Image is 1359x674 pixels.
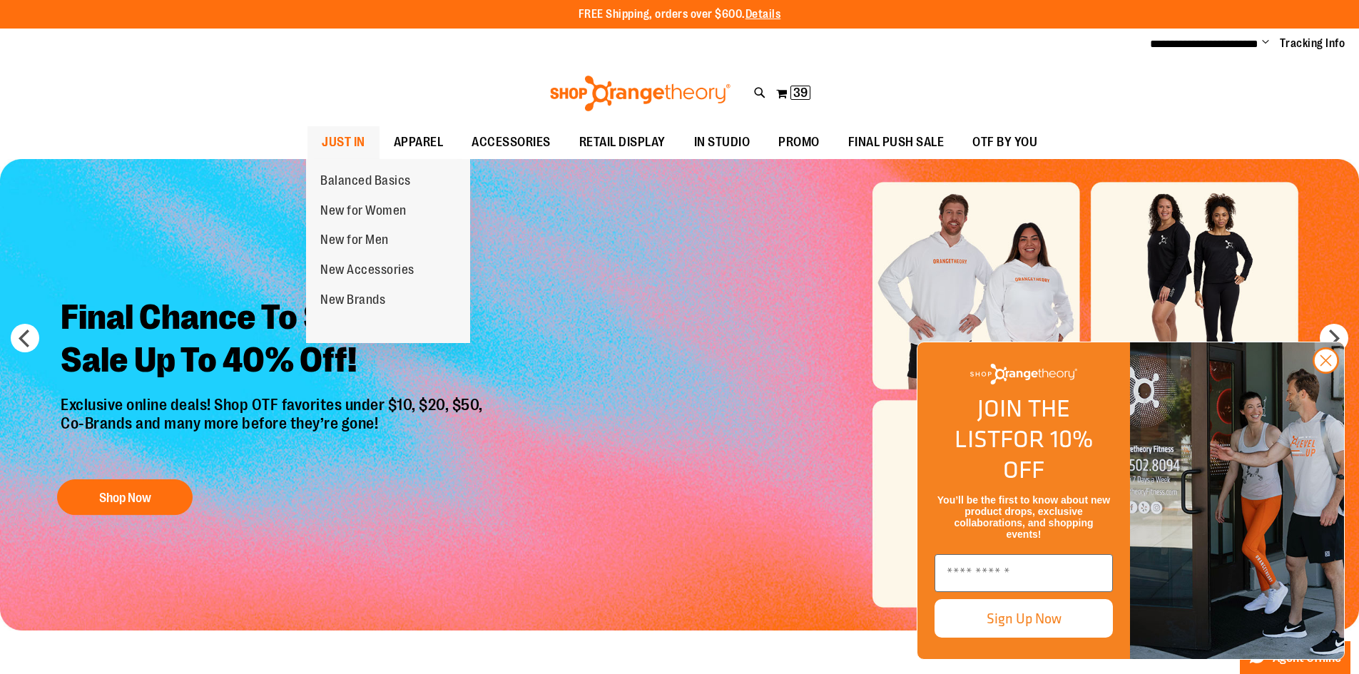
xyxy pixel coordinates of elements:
span: PROMO [778,126,820,158]
span: FINAL PUSH SALE [848,126,945,158]
span: New Brands [320,292,385,310]
span: APPAREL [394,126,444,158]
div: FLYOUT Form [902,327,1359,674]
img: Shop Orangtheory [1130,342,1344,659]
span: JUST IN [322,126,365,158]
button: Account menu [1262,36,1269,51]
a: Details [745,8,781,21]
p: FREE Shipping, orders over $600. [579,6,781,23]
span: 39 [793,86,808,100]
span: JOIN THE LIST [955,390,1070,456]
h2: Final Chance To Save - Sale Up To 40% Off! [50,285,497,396]
button: Close dialog [1313,347,1339,374]
button: prev [11,324,39,352]
p: Exclusive online deals! Shop OTF favorites under $10, $20, $50, Co-Brands and many more before th... [50,396,497,466]
span: FOR 10% OFF [1000,421,1093,487]
span: OTF BY YOU [972,126,1037,158]
span: New for Women [320,203,407,221]
span: Balanced Basics [320,173,411,191]
button: Shop Now [57,479,193,515]
span: New for Men [320,233,389,250]
span: New Accessories [320,262,414,280]
img: Shop Orangetheory [970,364,1077,384]
a: Final Chance To Save -Sale Up To 40% Off! Exclusive online deals! Shop OTF favorites under $10, $... [50,285,497,523]
span: You’ll be the first to know about new product drops, exclusive collaborations, and shopping events! [937,494,1110,540]
button: Sign Up Now [935,599,1113,638]
img: Shop Orangetheory [548,76,733,111]
button: next [1320,324,1348,352]
span: ACCESSORIES [472,126,551,158]
span: IN STUDIO [694,126,750,158]
a: Tracking Info [1280,36,1345,51]
span: RETAIL DISPLAY [579,126,666,158]
input: Enter email [935,554,1113,592]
